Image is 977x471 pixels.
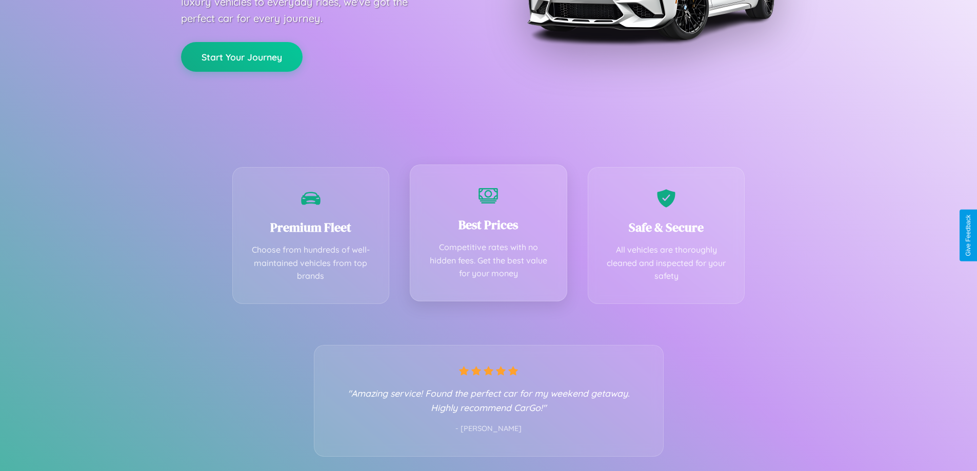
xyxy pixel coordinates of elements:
p: Choose from hundreds of well-maintained vehicles from top brands [248,243,374,283]
p: "Amazing service! Found the perfect car for my weekend getaway. Highly recommend CarGo!" [335,386,643,415]
p: Competitive rates with no hidden fees. Get the best value for your money [426,241,551,280]
h3: Best Prices [426,216,551,233]
button: Start Your Journey [181,42,303,72]
p: - [PERSON_NAME] [335,422,643,436]
div: Give Feedback [965,215,972,256]
h3: Premium Fleet [248,219,374,236]
p: All vehicles are thoroughly cleaned and inspected for your safety [604,243,729,283]
h3: Safe & Secure [604,219,729,236]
